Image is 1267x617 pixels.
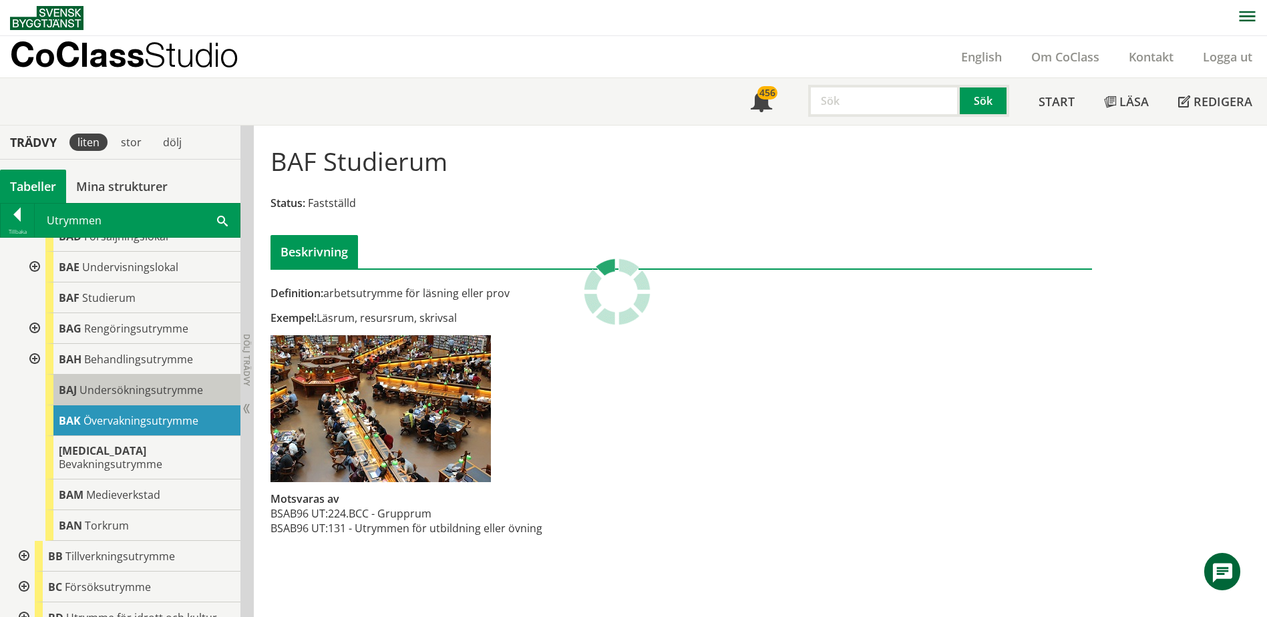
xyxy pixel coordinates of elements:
span: BAJ [59,383,77,397]
img: Laddar [584,258,651,325]
span: Tillverkningsutrymme [65,549,175,564]
span: Torkrum [85,518,129,533]
span: BAM [59,487,83,502]
span: BAK [59,413,81,428]
span: Studierum [82,290,136,305]
div: Trädvy [3,135,64,150]
td: 131 - Utrymmen för utbildning eller övning [328,521,542,536]
a: Om CoClass [1017,49,1114,65]
a: CoClassStudio [10,36,267,77]
span: BAE [59,260,79,274]
span: Status: [270,196,305,210]
div: Beskrivning [270,235,358,268]
span: Notifikationer [751,92,772,114]
span: Motsvaras av [270,491,339,506]
span: BAG [59,321,81,336]
span: Rengöringsutrymme [84,321,188,336]
div: arbetsutrymme för läsning eller prov [270,286,811,300]
span: Exempel: [270,311,317,325]
span: BAF [59,290,79,305]
span: Medieverkstad [86,487,160,502]
td: BSAB96 UT: [270,506,328,521]
a: Redigera [1163,78,1267,125]
a: Logga ut [1188,49,1267,65]
div: Läsrum, resursrum, skrivsal [270,311,811,325]
div: liten [69,134,108,151]
img: baf-studierum.jpg [270,335,491,482]
span: BC [48,580,62,594]
a: 456 [736,78,787,125]
span: BAH [59,352,81,367]
button: Sök [960,85,1009,117]
span: Start [1039,93,1075,110]
p: CoClass [10,47,238,62]
div: Tillbaka [1,226,34,237]
span: Bevakningsutrymme [59,457,162,471]
input: Sök [808,85,960,117]
a: Läsa [1089,78,1163,125]
a: Kontakt [1114,49,1188,65]
span: Läsa [1119,93,1149,110]
span: Övervakningsutrymme [83,413,198,428]
a: Mina strukturer [66,170,178,203]
div: stor [113,134,150,151]
span: BAN [59,518,82,533]
span: Studio [144,35,238,74]
td: 224.BCC - Grupprum [328,506,542,521]
span: Fastställd [308,196,356,210]
span: Dölj trädvy [241,334,252,386]
span: Definition: [270,286,323,300]
span: Undersökningsutrymme [79,383,203,397]
img: Svensk Byggtjänst [10,6,83,30]
span: Undervisningslokal [82,260,178,274]
h1: BAF Studierum [270,146,447,176]
span: Behandlingsutrymme [84,352,193,367]
span: Försöksutrymme [65,580,151,594]
td: BSAB96 UT: [270,521,328,536]
span: BB [48,549,63,564]
span: Redigera [1194,93,1252,110]
a: Start [1024,78,1089,125]
span: Sök i tabellen [217,213,228,227]
span: [MEDICAL_DATA] [59,443,146,458]
div: 456 [757,86,777,99]
div: dölj [155,134,190,151]
a: English [946,49,1017,65]
div: Utrymmen [35,204,240,237]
